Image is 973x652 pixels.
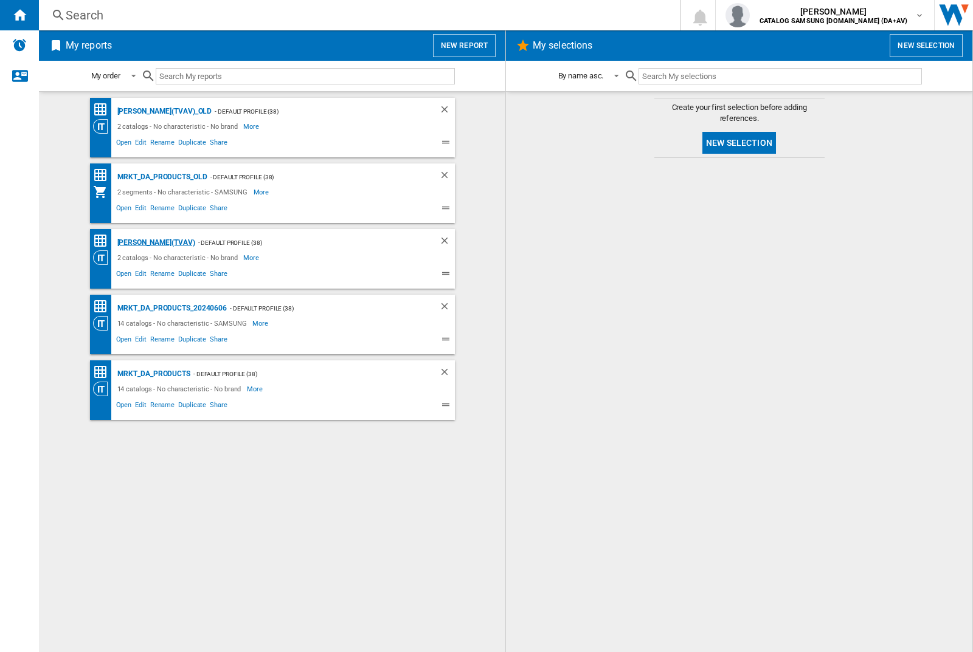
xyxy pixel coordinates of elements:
[148,334,176,348] span: Rename
[114,170,207,185] div: MRKT_DA_PRODUCTS_OLD
[208,268,229,283] span: Share
[208,202,229,217] span: Share
[439,366,455,382] div: Delete
[133,268,148,283] span: Edit
[439,170,455,185] div: Delete
[148,399,176,414] span: Rename
[176,334,208,348] span: Duplicate
[439,104,455,119] div: Delete
[114,202,134,217] span: Open
[114,137,134,151] span: Open
[93,316,114,331] div: Category View
[133,334,148,348] span: Edit
[190,366,415,382] div: - Default profile (38)
[66,7,648,24] div: Search
[148,202,176,217] span: Rename
[91,71,120,80] div: My order
[114,268,134,283] span: Open
[114,382,248,396] div: 14 catalogs - No characteristic - No brand
[176,268,208,283] span: Duplicate
[93,102,114,117] div: Price Matrix
[439,301,455,316] div: Delete
[195,235,415,250] div: - Default profile (38)
[725,3,750,27] img: profile.jpg
[208,399,229,414] span: Share
[702,132,776,154] button: New selection
[176,399,208,414] span: Duplicate
[439,235,455,250] div: Delete
[114,399,134,414] span: Open
[558,71,604,80] div: By name asc.
[148,137,176,151] span: Rename
[433,34,496,57] button: New report
[114,104,212,119] div: [PERSON_NAME](TVAV)_old
[93,365,114,380] div: Price Matrix
[114,366,190,382] div: MRKT_DA_PRODUCTS
[93,233,114,249] div: Price Matrix
[243,250,261,265] span: More
[114,185,254,199] div: 2 segments - No characteristic - SAMSUNG
[530,34,595,57] h2: My selections
[176,202,208,217] span: Duplicate
[93,168,114,183] div: Price Matrix
[760,5,907,18] span: [PERSON_NAME]
[93,299,114,314] div: Price Matrix
[114,316,253,331] div: 14 catalogs - No characteristic - SAMSUNG
[114,301,227,316] div: MRKT_DA_PRODUCTS_20240606
[133,137,148,151] span: Edit
[890,34,963,57] button: New selection
[114,119,244,134] div: 2 catalogs - No characteristic - No brand
[114,334,134,348] span: Open
[114,235,195,250] div: [PERSON_NAME](TVAV)
[114,250,244,265] div: 2 catalogs - No characteristic - No brand
[208,334,229,348] span: Share
[63,34,114,57] h2: My reports
[93,185,114,199] div: My Assortment
[133,399,148,414] span: Edit
[243,119,261,134] span: More
[760,17,907,25] b: CATALOG SAMSUNG [DOMAIN_NAME] (DA+AV)
[252,316,270,331] span: More
[254,185,271,199] span: More
[148,268,176,283] span: Rename
[93,119,114,134] div: Category View
[93,382,114,396] div: Category View
[208,137,229,151] span: Share
[639,68,921,84] input: Search My selections
[133,202,148,217] span: Edit
[212,104,414,119] div: - Default profile (38)
[654,102,825,124] span: Create your first selection before adding references.
[12,38,27,52] img: alerts-logo.svg
[227,301,414,316] div: - Default profile (38)
[156,68,455,84] input: Search My reports
[207,170,415,185] div: - Default profile (38)
[176,137,208,151] span: Duplicate
[93,250,114,265] div: Category View
[247,382,265,396] span: More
